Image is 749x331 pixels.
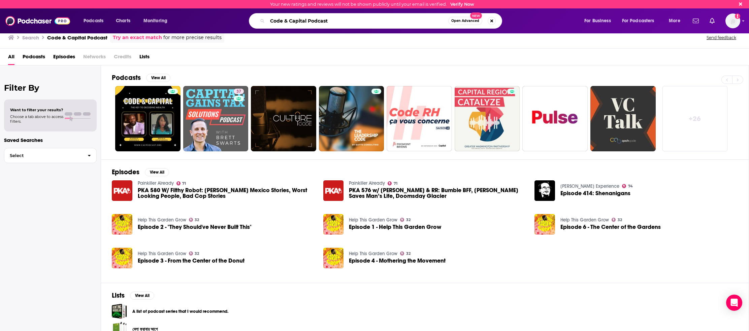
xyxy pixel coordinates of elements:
a: EpisodesView All [112,168,169,176]
a: Show notifications dropdown [707,15,717,27]
div: Search podcasts, credits, & more... [255,13,509,29]
span: For Podcasters [622,16,654,26]
button: open menu [139,16,176,26]
a: Episode 4 - Mothering the Movement [349,258,446,264]
span: 32 [406,252,411,255]
a: 37 [183,86,249,151]
span: Select [4,153,82,158]
span: 32 [618,218,622,221]
span: Logged in as charlottestone [725,13,740,28]
span: Monitoring [143,16,167,26]
a: 71 [176,181,186,185]
a: 32 [400,218,411,222]
a: 71 [388,181,397,185]
a: Help This Garden Grow [560,217,609,223]
span: PKA 576 w/ [PERSON_NAME] & RR: Bumble BFF, [PERSON_NAME] Saves Man’s Life, Doomsday Glacier [349,187,526,199]
span: For Business [584,16,611,26]
span: Open Advanced [451,19,479,23]
button: View All [145,168,169,176]
img: User Profile [725,13,740,28]
span: for more precise results [163,34,222,41]
button: open menu [79,16,112,26]
img: Episode 2 - "They Should've Never Built This" [112,214,132,235]
img: Episode 6 - The Center of the Gardens [534,214,555,235]
a: Charts [111,16,134,26]
div: Your new ratings and reviews will not be shown publicly until your email is verified. [270,2,474,7]
span: A list of podcast series that I would recommend. [112,304,127,319]
span: 71 [394,182,397,185]
a: +26 [662,86,728,151]
a: ListsView All [112,291,154,300]
span: Credits [114,51,131,65]
a: Verify Now [450,2,474,7]
a: Episode 414: Shenanigans [560,190,630,196]
span: 37 [236,88,241,95]
button: Show profile menu [725,13,740,28]
img: PKA 580 W/ Filthy Robot: Woody’s Mexico Stories, Worst Looking People, Bad Cop Stories [112,180,132,201]
button: View All [146,74,170,82]
img: Podchaser - Follow, Share and Rate Podcasts [5,14,70,27]
img: Episode 4 - Mothering the Movement [323,248,344,268]
span: 71 [182,182,186,185]
div: Open Intercom Messenger [726,295,742,311]
a: PKA 580 W/ Filthy Robot: Woody’s Mexico Stories, Worst Looking People, Bad Cop Stories [138,187,315,199]
a: All [8,51,14,65]
img: Episode 3 - From the Center of the Donut [112,248,132,268]
h3: Search [22,34,39,41]
button: open menu [580,16,619,26]
a: 32 [400,251,411,255]
a: Episodes [53,51,75,65]
span: Lists [139,51,150,65]
button: View All [130,292,154,300]
a: Episode 2 - "They Should've Never Built This" [138,224,252,230]
input: Search podcasts, credits, & more... [267,16,448,26]
a: 32 [612,218,622,222]
a: Try an exact match [113,34,162,41]
span: Want to filter your results? [10,108,63,112]
img: PKA 576 w/ Tavarish & RR: Bumble BFF, Woody Saves Man’s Life, Doomsday Glacier [323,180,344,201]
a: 32 [189,218,199,222]
a: Episode 414: Shenanigans [534,180,555,201]
a: Help This Garden Grow [138,217,186,223]
span: 32 [406,218,411,221]
a: Jim Cornette Experience [560,183,619,189]
a: 37 [234,89,244,94]
a: Help This Garden Grow [138,251,186,257]
a: Painkiller Already [349,180,385,186]
h2: Lists [112,291,125,300]
a: Podcasts [23,51,45,65]
a: Episode 6 - The Center of the Gardens [560,224,661,230]
a: Show notifications dropdown [690,15,702,27]
span: More [669,16,680,26]
span: Choose a tab above to access filters. [10,114,63,124]
a: PKA 576 w/ Tavarish & RR: Bumble BFF, Woody Saves Man’s Life, Doomsday Glacier [349,187,526,199]
span: Charts [116,16,130,26]
span: Podcasts [84,16,103,26]
a: PodcastsView All [112,73,170,82]
span: New [470,12,482,19]
h2: Filter By [4,83,97,93]
a: Episode 3 - From the Center of the Donut [138,258,245,264]
span: PKA 580 W/ Filthy Robot: [PERSON_NAME] Mexico Stories, Worst Looking People, Bad Cop Stories [138,187,315,199]
h3: Code & Capital Podcast [47,34,107,41]
a: 32 [189,251,199,255]
a: Help This Garden Grow [349,251,397,257]
button: open menu [618,16,664,26]
a: Help This Garden Grow [349,217,397,223]
span: Networks [83,51,106,65]
button: Send feedback [705,35,738,40]
img: Episode 1 - Help This Garden Grow [323,214,344,235]
span: Episode 1 - Help This Garden Grow [349,224,441,230]
h2: Episodes [112,168,139,176]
